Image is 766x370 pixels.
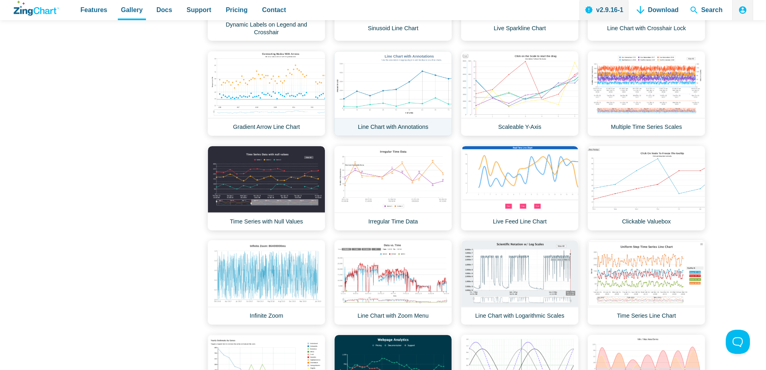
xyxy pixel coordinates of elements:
a: Time Series Line Chart [587,240,705,325]
a: Live Feed Line Chart [461,146,579,231]
a: Clickable Valuebox [587,146,705,231]
a: Scaleable Y-Axis [461,51,579,136]
span: Docs [156,4,172,15]
span: Contact [262,4,286,15]
a: Time Series with Null Values [207,146,325,231]
span: Pricing [226,4,247,15]
a: ZingChart Logo. Click to return to the homepage [14,1,59,16]
a: Line Chart with Annotations [334,51,452,136]
a: Gradient Arrow Line Chart [207,51,325,136]
a: Infinite Zoom [207,240,325,325]
iframe: Toggle Customer Support [726,330,750,354]
a: Line Chart with Zoom Menu [334,240,452,325]
span: Gallery [121,4,143,15]
a: Line Chart with Logarithmic Scales [461,240,579,325]
a: Irregular Time Data [334,146,452,231]
span: Support [187,4,211,15]
span: Features [80,4,107,15]
a: Multiple Time Series Scales [587,51,705,136]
